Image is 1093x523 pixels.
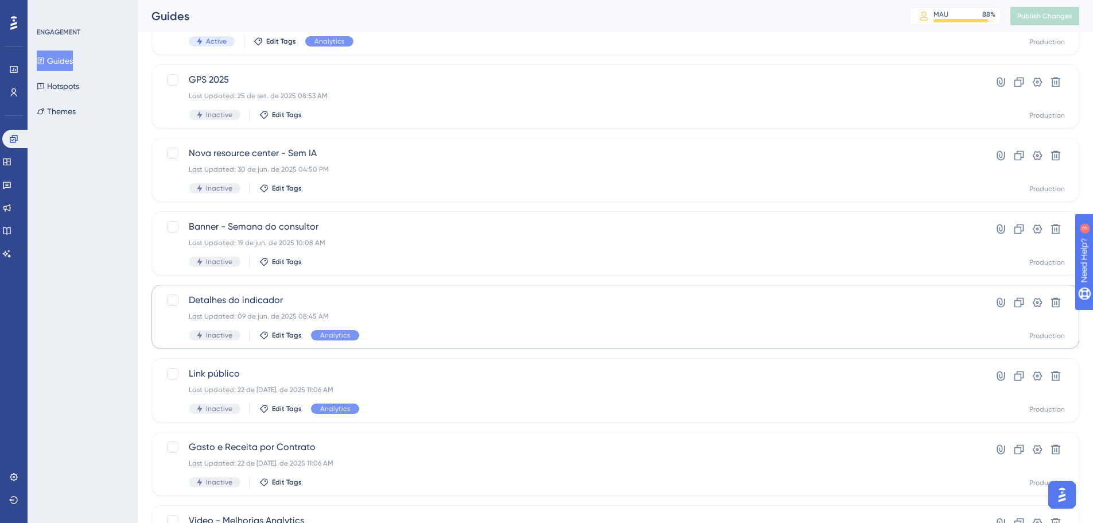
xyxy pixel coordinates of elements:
div: 88 % [982,10,995,19]
button: Edit Tags [259,404,302,413]
div: Last Updated: 30 de jun. de 2025 04:50 PM [189,165,950,174]
span: Analytics [314,37,344,46]
div: Production [1029,405,1065,414]
div: Last Updated: 19 de jun. de 2025 10:08 AM [189,238,950,247]
button: Hotspots [37,76,79,96]
span: Inactive [206,110,232,119]
span: Detalhes do indicador [189,293,950,307]
span: Analytics [320,404,350,413]
div: Production [1029,331,1065,340]
div: 3 [80,6,83,15]
button: Themes [37,101,76,122]
span: Edit Tags [272,184,302,193]
span: Inactive [206,184,232,193]
span: GPS 2025 [189,73,950,87]
span: Publish Changes [1017,11,1072,21]
span: Inactive [206,404,232,413]
div: Guides [151,8,881,24]
div: Last Updated: 22 de [DATE]. de 2025 11:06 AM [189,459,950,468]
span: Edit Tags [272,478,302,487]
div: Production [1029,111,1065,120]
span: Edit Tags [266,37,296,46]
div: MAU [933,10,948,19]
button: Edit Tags [259,331,302,340]
button: Edit Tags [259,110,302,119]
span: Inactive [206,478,232,487]
span: Active [206,37,227,46]
span: Edit Tags [272,404,302,413]
iframe: UserGuiding AI Assistant Launcher [1045,478,1079,512]
button: Edit Tags [259,478,302,487]
span: Edit Tags [272,257,302,266]
button: Edit Tags [254,37,296,46]
div: Last Updated: 22 de [DATE]. de 2025 11:06 AM [189,385,950,394]
div: Last Updated: 09 de jun. de 2025 08:45 AM [189,312,950,321]
span: Inactive [206,257,232,266]
button: Publish Changes [1010,7,1079,25]
span: Need Help? [27,3,72,17]
span: Banner - Semana do consultor [189,220,950,234]
span: Link público [189,367,950,381]
div: Production [1029,478,1065,487]
span: Inactive [206,331,232,340]
button: Edit Tags [259,257,302,266]
div: Production [1029,184,1065,193]
span: Analytics [320,331,350,340]
span: Edit Tags [272,331,302,340]
span: Edit Tags [272,110,302,119]
span: Nova resource center - Sem IA [189,146,950,160]
div: Production [1029,37,1065,47]
div: Production [1029,258,1065,267]
span: Gasto e Receita por Contrato [189,440,950,454]
button: Edit Tags [259,184,302,193]
div: Last Updated: 25 de set. de 2025 08:53 AM [189,91,950,100]
button: Guides [37,51,73,71]
div: ENGAGEMENT [37,28,80,37]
